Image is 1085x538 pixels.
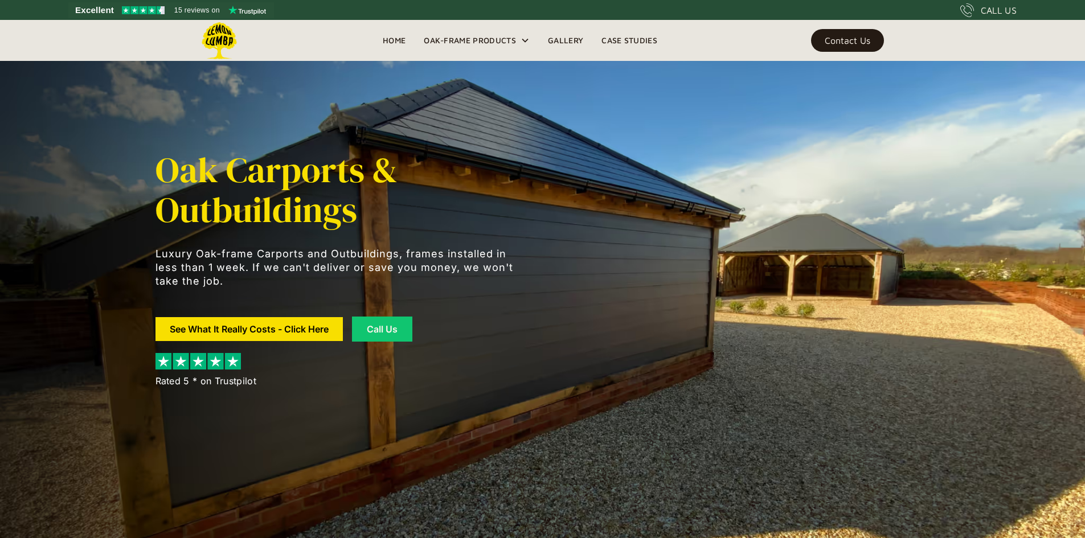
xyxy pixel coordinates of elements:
a: CALL US [960,3,1017,17]
p: Luxury Oak-frame Carports and Outbuildings, frames installed in less than 1 week. If we can't del... [155,247,520,288]
a: Call Us [352,317,412,342]
a: Case Studies [592,32,666,49]
img: Trustpilot logo [228,6,266,15]
div: CALL US [981,3,1017,17]
h1: Oak Carports & Outbuildings [155,150,520,230]
a: Contact Us [811,29,884,52]
span: Excellent [75,3,114,17]
div: Oak-Frame Products [424,34,516,47]
div: Oak-Frame Products [415,20,539,61]
a: Gallery [539,32,592,49]
div: Contact Us [825,36,870,44]
div: Call Us [366,325,398,334]
a: Home [374,32,415,49]
a: See Lemon Lumba reviews on Trustpilot [68,2,274,18]
div: Rated 5 * on Trustpilot [155,374,256,388]
img: Trustpilot 4.5 stars [122,6,165,14]
a: See What It Really Costs - Click Here [155,317,343,341]
span: 15 reviews on [174,3,220,17]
